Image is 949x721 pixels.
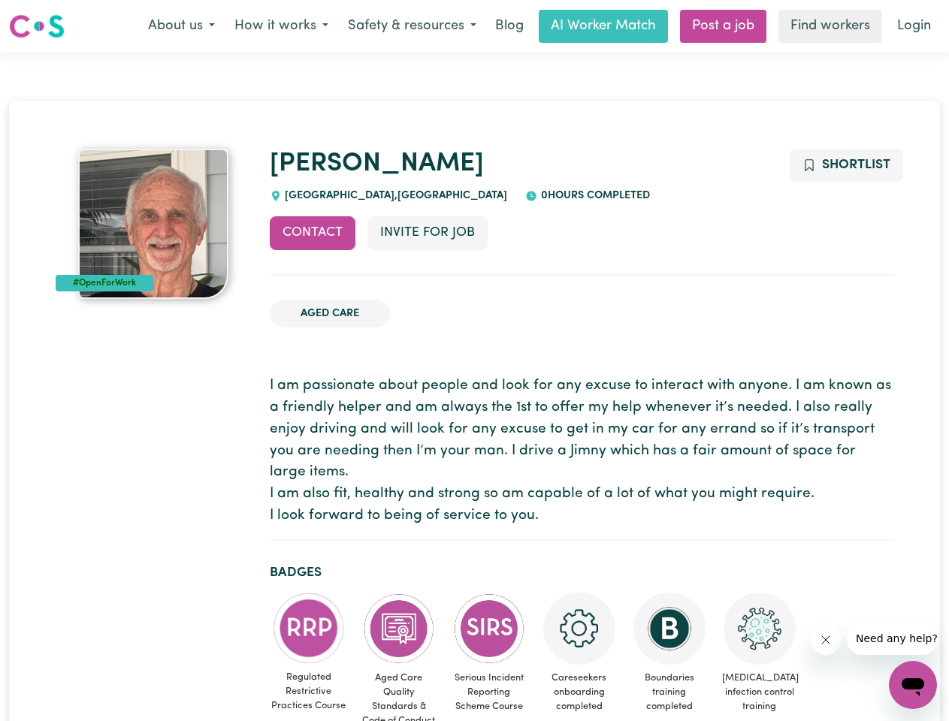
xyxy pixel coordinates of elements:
[453,593,525,665] img: CS Academy: Serious Incident Reporting Scheme course completed
[633,593,706,665] img: CS Academy: Boundaries in care and support work course completed
[537,190,650,201] span: 0 hours completed
[539,10,668,43] a: AI Worker Match
[822,158,890,171] span: Shortlist
[721,665,799,720] span: [MEDICAL_DATA] infection control training
[338,11,486,42] button: Safety & resources
[9,11,91,23] span: Need any help?
[56,149,252,299] a: Kenneth's profile picture'#OpenForWork
[811,625,841,655] iframe: Close message
[270,151,484,177] a: [PERSON_NAME]
[888,10,940,43] a: Login
[363,593,435,665] img: CS Academy: Aged Care Quality Standards & Code of Conduct course completed
[367,216,488,249] button: Invite for Job
[225,11,338,42] button: How it works
[273,593,345,664] img: CS Academy: Regulated Restrictive Practices course completed
[270,216,355,249] button: Contact
[282,190,508,201] span: [GEOGRAPHIC_DATA] , [GEOGRAPHIC_DATA]
[630,665,709,720] span: Boundaries training completed
[486,10,533,43] a: Blog
[790,149,903,182] button: Add to shortlist
[889,661,937,709] iframe: Button to launch messaging window
[543,593,615,665] img: CS Academy: Careseekers Onboarding course completed
[56,275,154,291] div: #OpenForWork
[847,622,937,655] iframe: Message from company
[270,376,894,527] p: I am passionate about people and look for any excuse to interact with anyone. I am known as a fri...
[9,9,65,44] a: Careseekers logo
[9,13,65,40] img: Careseekers logo
[270,300,390,328] li: Aged Care
[450,665,528,720] span: Serious Incident Reporting Scheme Course
[270,565,894,581] h2: Badges
[138,11,225,42] button: About us
[724,593,796,665] img: CS Academy: COVID-19 Infection Control Training course completed
[680,10,766,43] a: Post a job
[270,664,348,719] span: Regulated Restrictive Practices Course
[540,665,618,720] span: Careseekers onboarding completed
[78,149,228,299] img: Kenneth
[778,10,882,43] a: Find workers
